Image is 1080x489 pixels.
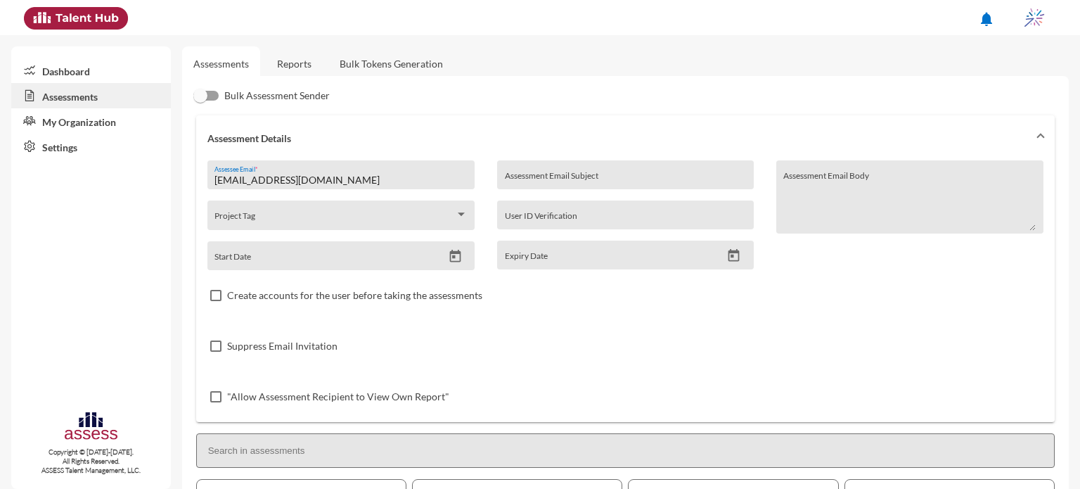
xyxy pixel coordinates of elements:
[11,447,171,475] p: Copyright © [DATE]-[DATE]. All Rights Reserved. ASSESS Talent Management, LLC.
[11,108,171,134] a: My Organization
[227,338,337,355] span: Suppress Email Invitation
[63,410,119,445] img: assesscompany-logo.png
[196,115,1055,160] mat-expansion-panel-header: Assessment Details
[224,87,330,104] span: Bulk Assessment Sender
[11,134,171,159] a: Settings
[193,58,249,70] a: Assessments
[978,11,995,27] mat-icon: notifications
[721,248,746,263] button: Open calendar
[443,249,468,264] button: Open calendar
[11,83,171,108] a: Assessments
[214,174,467,186] input: Assessee Email
[328,46,454,81] a: Bulk Tokens Generation
[227,287,482,304] span: Create accounts for the user before taking the assessments
[266,46,323,81] a: Reports
[11,58,171,83] a: Dashboard
[196,433,1055,468] input: Search in assessments
[196,160,1055,422] div: Assessment Details
[207,132,1027,144] mat-panel-title: Assessment Details
[227,388,449,405] span: "Allow Assessment Recipient to View Own Report"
